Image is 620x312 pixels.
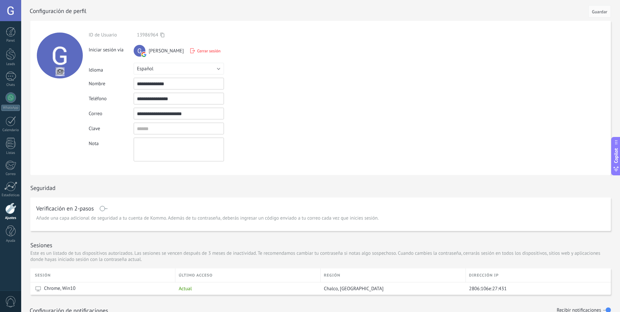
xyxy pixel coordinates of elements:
span: Actual [179,286,192,292]
span: Chrome, Win10 [44,285,76,292]
button: Español [134,63,224,75]
div: Ayuda [1,239,20,243]
div: 2806:106e:27:431 [466,282,606,295]
div: Región [321,268,465,282]
div: Panel [1,39,20,43]
div: Correo [89,111,134,117]
div: Estadísticas [1,193,20,197]
button: Guardar [588,5,611,18]
h1: Verificación en 2-pasos [36,206,94,211]
div: Listas [1,151,20,155]
div: Nota [89,138,134,147]
p: Este es un listado de tus dispositivos autorizados. Las sesiones se vencen después de 3 meses de ... [30,250,611,263]
div: Idioma [89,64,134,73]
div: Sesión [35,268,175,282]
div: Dirección IP [466,268,611,282]
div: WhatsApp [1,105,20,111]
div: Chats [1,83,20,87]
div: Calendario [1,128,20,132]
div: Leads [1,62,20,66]
div: Clave [89,126,134,132]
span: 2806:106e:27:431 [469,286,507,292]
span: Guardar [592,9,607,14]
div: Nombre [89,81,134,87]
span: Español [137,66,154,72]
div: Iniciar sesión vía [89,44,134,53]
div: Correo [1,172,20,176]
h1: Seguridad [30,184,55,192]
div: Chalco, Mexico [321,282,463,295]
div: último acceso [175,268,320,282]
span: Chalco, [GEOGRAPHIC_DATA] [324,286,384,292]
span: Copilot [613,148,619,163]
div: ID de Usuario [89,32,134,38]
h1: Sesiones [30,241,52,249]
span: Cerrar sesión [197,48,221,54]
div: Ajustes [1,216,20,220]
div: Teléfono [89,96,134,102]
span: Añade una capa adicional de seguridad a tu cuenta de Kommo. Además de tu contraseña, deberás ingr... [36,215,379,222]
span: 13986964 [137,32,158,38]
span: [PERSON_NAME] [149,48,184,54]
